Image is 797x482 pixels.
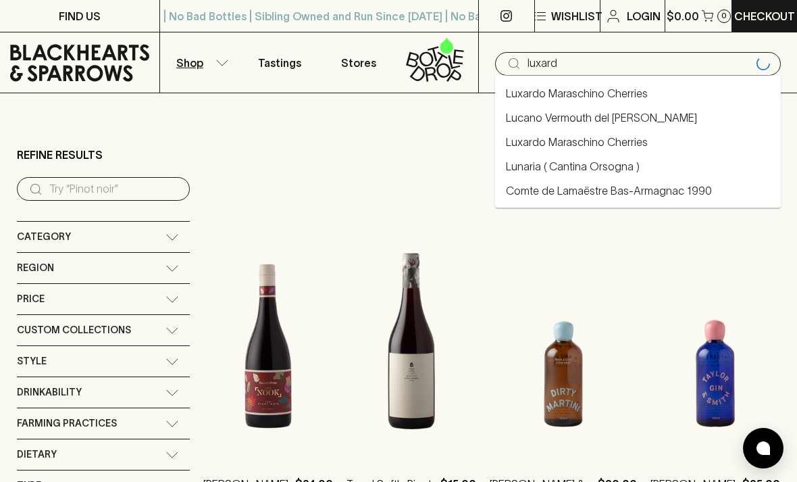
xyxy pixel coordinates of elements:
[17,353,47,370] span: Style
[17,315,190,345] div: Custom Collections
[506,158,640,174] a: Lunaria ( Cantina Orsogna )
[17,253,190,283] div: Region
[17,322,131,339] span: Custom Collections
[59,8,101,24] p: FIND US
[17,291,45,308] span: Price
[650,219,780,456] img: Taylor & Smith Gin
[17,384,82,401] span: Drinkability
[17,415,117,432] span: Farming Practices
[627,8,661,24] p: Login
[203,219,333,456] img: Buller The Nook Pinot Noir 2021
[721,12,727,20] p: 0
[17,147,103,163] p: Refine Results
[756,441,770,455] img: bubble-icon
[17,222,190,252] div: Category
[17,377,190,408] div: Drinkability
[176,55,203,71] p: Shop
[734,8,795,24] p: Checkout
[49,178,179,200] input: Try “Pinot noir”
[506,183,712,199] a: Comte de Lamaëstre Bas-Armagnac 1990
[258,55,301,71] p: Tastings
[319,32,399,93] a: Stores
[17,446,57,463] span: Dietary
[17,260,54,276] span: Region
[346,219,476,456] img: Tread Softly Pinot Noir 2023
[17,346,190,377] div: Style
[490,219,637,456] img: Taylor & Smith Dirty Martini Cocktail
[17,284,190,314] div: Price
[160,32,240,93] button: Shop
[17,408,190,439] div: Farming Practices
[667,8,699,24] p: $0.00
[341,55,376,71] p: Stores
[551,8,602,24] p: Wishlist
[17,439,190,470] div: Dietary
[506,110,697,126] a: Lucano Vermouth del [PERSON_NAME]
[528,53,751,74] input: Try "Pinot noir"
[506,85,648,101] a: Luxardo Maraschino Cherries
[240,32,319,93] a: Tastings
[17,228,71,245] span: Category
[506,134,648,150] a: Luxardo Maraschino Cherries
